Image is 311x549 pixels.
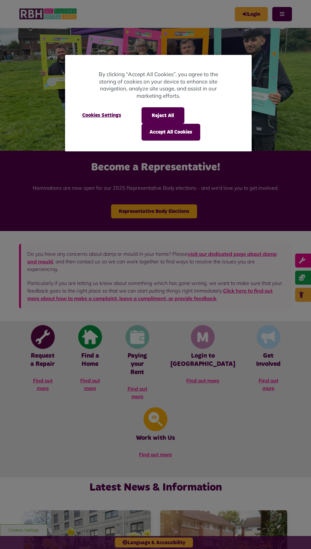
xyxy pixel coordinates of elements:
div: Privacy [65,55,252,151]
p: By clicking “Accept All Cookies”, you agree to the storing of cookies on your device to enhance s... [90,71,226,99]
button: Accept All Cookies [142,124,200,140]
div: Cookie banner [65,55,252,151]
button: Cookies Settings [75,107,129,123]
button: Reject All [142,107,184,124]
